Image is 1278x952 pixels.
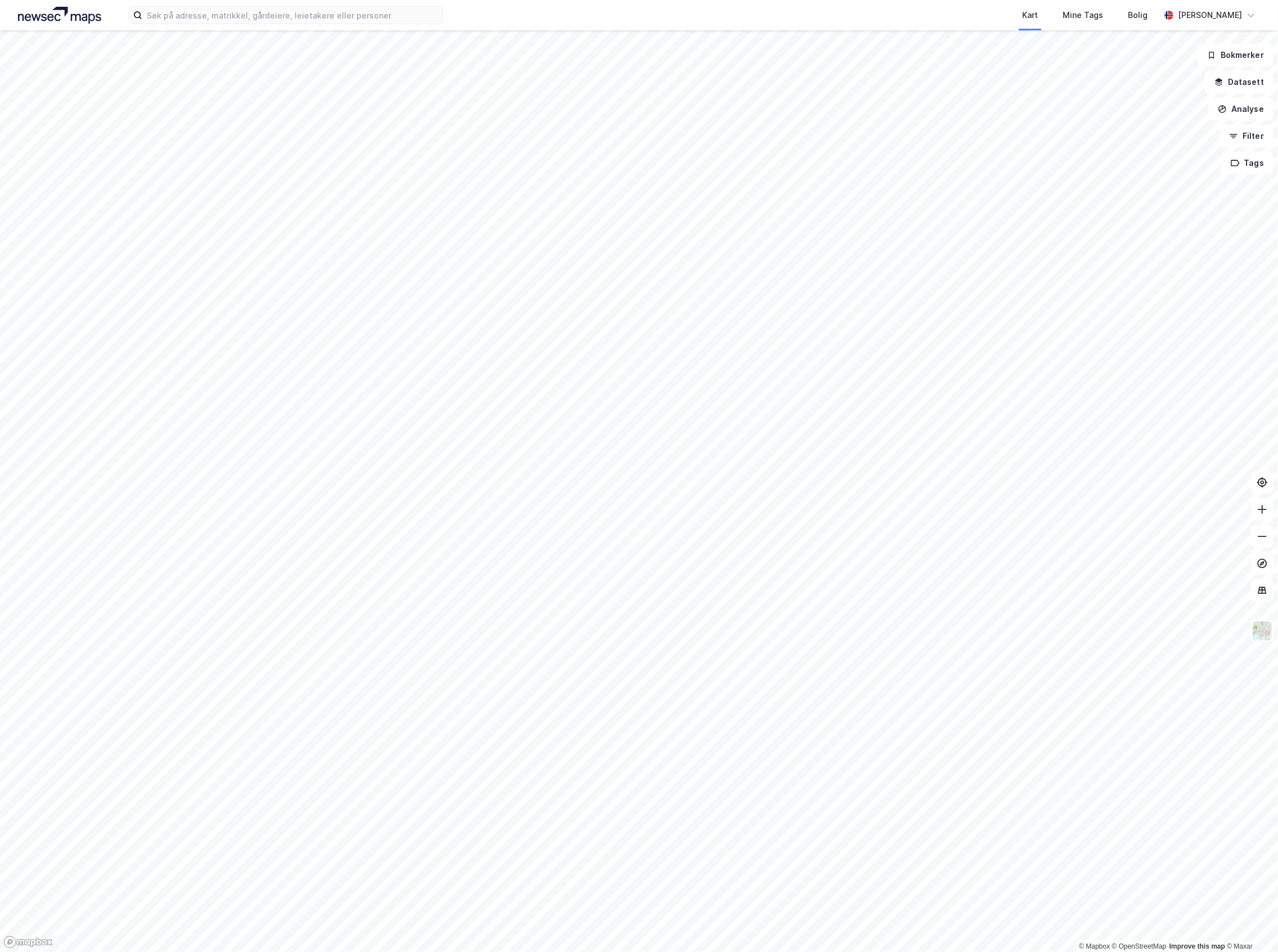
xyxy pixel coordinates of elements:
[1221,152,1274,174] button: Tags
[1222,898,1278,952] div: Kontrollprogram for chat
[1128,8,1148,22] div: Bolig
[18,7,101,24] img: logo.a4113a55bc3d86da70a041830d287a7e.svg
[1169,942,1225,950] a: Improve this map
[1222,898,1278,952] iframe: Chat Widget
[1252,620,1273,642] img: Z
[1022,8,1038,22] div: Kart
[1198,44,1274,66] button: Bokmerker
[1178,8,1242,22] div: [PERSON_NAME]
[1063,8,1103,22] div: Mine Tags
[1220,125,1274,147] button: Filter
[3,936,53,949] a: Mapbox homepage
[1208,98,1274,120] button: Analyse
[1205,71,1274,93] button: Datasett
[1079,942,1110,950] a: Mapbox
[1112,942,1167,950] a: OpenStreetMap
[142,7,442,24] input: Søk på adresse, matrikkel, gårdeiere, leietakere eller personer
